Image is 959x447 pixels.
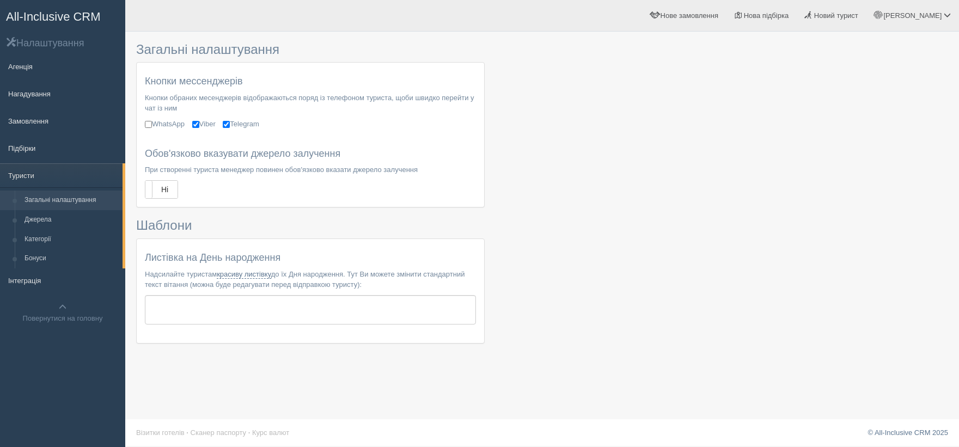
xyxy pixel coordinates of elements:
[217,270,271,279] a: красиву листівку
[136,428,185,437] a: Візитки готелів
[136,42,485,57] h3: Загальні налаштування
[192,121,199,128] input: Viber
[145,269,476,290] p: Надсилайте туристам до їх Дня народження. Тут Ви можете змінити стандартний текст вітання (можна ...
[252,428,289,437] a: Курс валют
[248,428,251,437] span: ·
[223,121,230,128] input: Telegram
[20,230,123,249] a: Категорії
[136,218,485,232] h3: Шаблони
[145,181,178,198] label: Ні
[145,121,152,128] input: WhatsApp
[145,149,476,160] h4: Обов'язково вказувати джерело залучення
[145,93,476,113] p: Кнопки обраних месенджерів відображаються поряд із телефоном туриста, щоби швидко перейти у чат і...
[20,249,123,268] a: Бонуси
[20,191,123,210] a: Загальні налаштування
[145,76,476,87] h4: Кнопки мессенджерів
[145,119,185,129] label: WhatsApp
[191,428,246,437] a: Сканер паспорту
[814,11,858,20] span: Новий турист
[661,11,718,20] span: Нове замовлення
[145,253,476,264] h4: Листівка на День народження
[6,10,101,23] span: All-Inclusive CRM
[1,1,125,30] a: All-Inclusive CRM
[145,164,476,175] p: При створенні туриста менеджер повинен обов'язково вказати джерело залучення
[192,119,216,129] label: Viber
[20,210,123,230] a: Джерела
[744,11,789,20] span: Нова підбірка
[868,428,948,437] a: © All-Inclusive CRM 2025
[223,119,259,129] label: Telegram
[186,428,188,437] span: ·
[883,11,942,20] span: [PERSON_NAME]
